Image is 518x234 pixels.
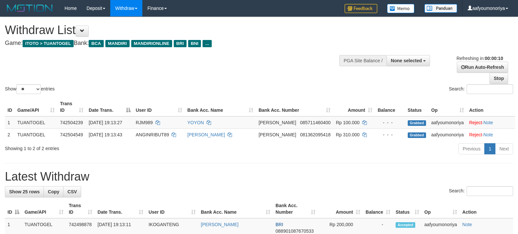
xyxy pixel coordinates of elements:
[386,55,430,66] button: None selected
[484,143,495,154] a: 1
[63,186,81,197] a: CSV
[483,132,493,137] a: Note
[256,98,333,116] th: Bank Acc. Number: activate to sort column ascending
[462,222,472,227] a: Note
[136,132,169,137] span: ANGINRIBUT89
[5,98,15,116] th: ID
[387,4,415,13] img: Button%20Memo.svg
[5,143,211,152] div: Showing 1 to 2 of 2 entries
[422,200,460,218] th: Op: activate to sort column ascending
[89,40,103,47] span: BCA
[185,98,256,116] th: Bank Acc. Name: activate to sort column ascending
[5,200,22,218] th: ID: activate to sort column descending
[363,200,393,218] th: Balance: activate to sort column ascending
[5,40,339,47] h4: Game: Bank:
[393,200,422,218] th: Status: activate to sort column ascending
[5,170,513,183] h1: Latest Withdraw
[188,132,225,137] a: [PERSON_NAME]
[300,120,330,125] span: Copy 085711460400 to clipboard
[259,120,296,125] span: [PERSON_NAME]
[201,222,239,227] a: [PERSON_NAME]
[495,143,513,154] a: Next
[429,128,467,141] td: aafyoumonoriya
[22,200,66,218] th: Game/API: activate to sort column ascending
[89,120,122,125] span: [DATE] 19:13:27
[467,186,513,196] input: Search:
[457,62,508,73] a: Run Auto-Refresh
[345,4,377,13] img: Feedback.jpg
[16,84,41,94] select: Showentries
[276,228,314,234] span: Copy 088901087670533 to clipboard
[408,132,426,138] span: Grabbed
[467,98,515,116] th: Action
[174,40,187,47] span: BRI
[458,143,485,154] a: Previous
[467,84,513,94] input: Search:
[449,84,513,94] label: Search:
[276,222,283,227] span: BRI
[429,116,467,129] td: aafyoumonoriya
[188,40,201,47] span: BNI
[57,98,86,116] th: Trans ID: activate to sort column ascending
[429,98,467,116] th: Op: activate to sort column ascending
[198,200,273,218] th: Bank Acc. Name: activate to sort column ascending
[405,98,429,116] th: Status
[456,56,503,61] span: Refreshing in:
[259,132,296,137] span: [PERSON_NAME]
[86,98,133,116] th: Date Trans.: activate to sort column descending
[60,132,83,137] span: 742504549
[424,4,457,13] img: panduan.png
[23,40,74,47] span: ITOTO > TUANTOGEL
[105,40,130,47] span: MANDIRI
[490,73,508,84] a: Stop
[5,24,339,37] h1: Withdraw List
[133,98,185,116] th: User ID: activate to sort column ascending
[5,3,55,13] img: MOTION_logo.png
[60,120,83,125] span: 742504239
[378,131,402,138] div: - - -
[48,189,59,194] span: Copy
[375,98,405,116] th: Balance
[203,40,211,47] span: ...
[66,200,95,218] th: Trans ID: activate to sort column ascending
[15,116,57,129] td: TUANTOGEL
[467,128,515,141] td: ·
[300,132,330,137] span: Copy 081362095418 to clipboard
[336,132,359,137] span: Rp 310.000
[5,116,15,129] td: 1
[273,200,318,218] th: Bank Acc. Number: activate to sort column ascending
[5,84,55,94] label: Show entries
[339,55,386,66] div: PGA Site Balance /
[449,186,513,196] label: Search:
[44,186,63,197] a: Copy
[408,120,426,126] span: Grabbed
[333,98,375,116] th: Amount: activate to sort column ascending
[336,120,359,125] span: Rp 100.000
[378,119,402,126] div: - - -
[146,200,198,218] th: User ID: activate to sort column ascending
[396,222,415,228] span: Accepted
[318,200,363,218] th: Amount: activate to sort column ascending
[469,120,482,125] a: Reject
[15,128,57,141] td: TUANTOGEL
[15,98,57,116] th: Game/API: activate to sort column ascending
[469,132,482,137] a: Reject
[188,120,204,125] a: YOYON
[483,120,493,125] a: Note
[485,56,503,61] strong: 00:00:10
[9,189,40,194] span: Show 25 rows
[5,128,15,141] td: 2
[136,120,153,125] span: RJM989
[5,186,44,197] a: Show 25 rows
[467,116,515,129] td: ·
[391,58,422,63] span: None selected
[89,132,122,137] span: [DATE] 19:13:43
[131,40,172,47] span: MANDIRIONLINE
[67,189,77,194] span: CSV
[460,200,513,218] th: Action
[95,200,146,218] th: Date Trans.: activate to sort column ascending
